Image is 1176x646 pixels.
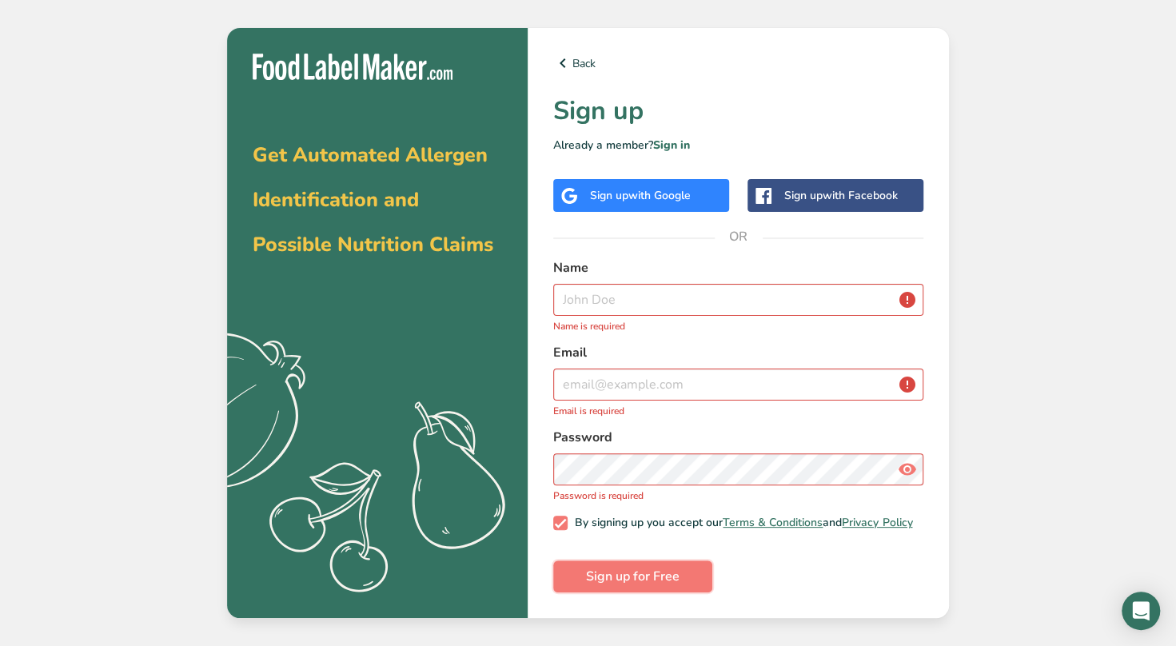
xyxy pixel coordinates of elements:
div: Sign up [590,187,691,204]
span: Get Automated Allergen Identification and Possible Nutrition Claims [253,142,493,258]
label: Email [553,343,923,362]
h1: Sign up [553,92,923,130]
img: Food Label Maker [253,54,452,80]
span: with Google [628,188,691,203]
span: OR [715,213,763,261]
a: Privacy Policy [842,515,912,530]
label: Password [553,428,923,447]
a: Sign in [653,138,690,153]
a: Back [553,54,923,73]
input: email@example.com [553,369,923,401]
label: Name [553,258,923,277]
p: Name is required [553,319,923,333]
span: with Facebook [823,188,898,203]
div: Open Intercom Messenger [1122,592,1160,630]
button: Sign up for Free [553,560,712,592]
input: John Doe [553,284,923,316]
div: Sign up [784,187,898,204]
a: Terms & Conditions [723,515,823,530]
p: Already a member? [553,137,923,154]
p: Email is required [553,404,923,418]
p: Password is required [553,488,923,503]
span: Sign up for Free [586,567,680,586]
span: By signing up you accept our and [568,516,913,530]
